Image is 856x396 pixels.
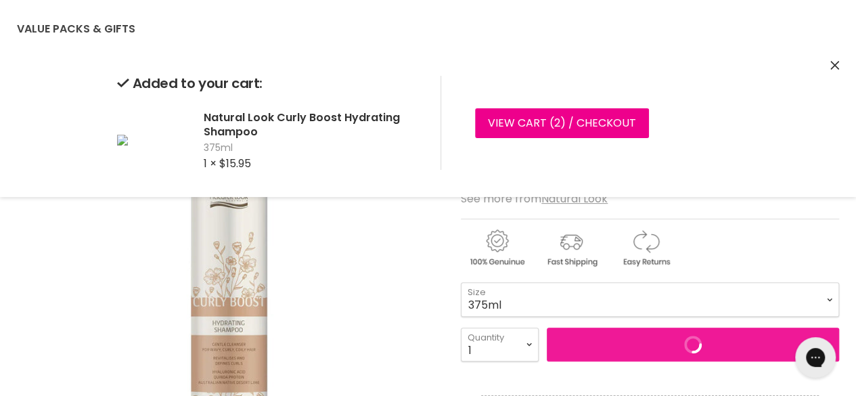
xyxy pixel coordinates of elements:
select: Quantity [461,328,539,361]
span: See more from [461,191,608,206]
span: $15.95 [219,156,251,171]
img: shipping.gif [535,227,607,269]
span: 375ml [204,141,419,155]
button: Close [830,59,839,73]
a: Value Packs & Gifts [7,15,145,43]
span: 1 × [204,156,217,171]
iframe: Gorgias live chat messenger [788,332,842,382]
img: returns.gif [610,227,681,269]
h2: Added to your cart: [117,76,419,91]
img: Natural Look Curly Boost Hydrating Shampoo [117,135,128,146]
a: View cart (2) / Checkout [475,108,649,138]
img: genuine.gif [461,227,533,269]
span: 2 [554,115,560,131]
h2: Natural Look Curly Boost Hydrating Shampoo [204,110,419,139]
a: Natural Look [541,191,608,206]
